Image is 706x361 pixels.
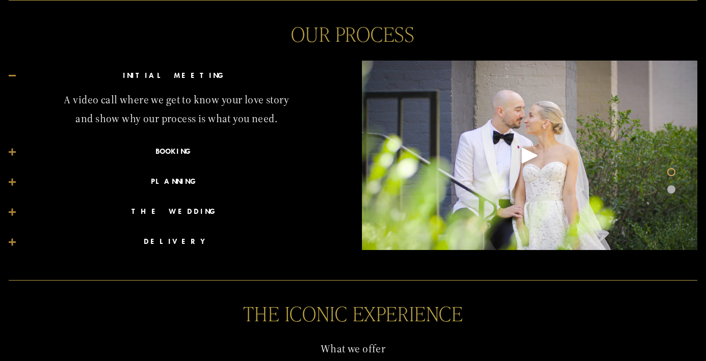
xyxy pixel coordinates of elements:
[16,69,345,83] span: INITIAL MEETING
[9,91,345,137] div: INITIAL MEETING
[16,235,345,249] span: DELIVERY
[9,23,697,43] h2: OUR PROCESS
[9,197,345,227] button: THE WEDDING
[9,227,345,257] button: DELIVERY
[9,303,697,323] h2: THE ICONIC EXPERIENCE
[517,143,542,168] div: Play
[16,145,345,159] span: BOOKING
[9,137,345,166] button: BOOKING
[9,340,697,359] p: What we offer
[16,175,345,189] span: PLANNING
[9,61,345,91] button: INITIAL MEETING
[59,91,294,129] p: A video call where we get to know your love story and show why our process is what you need.
[9,167,345,197] button: PLANNING
[16,205,345,219] span: THE WEDDING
